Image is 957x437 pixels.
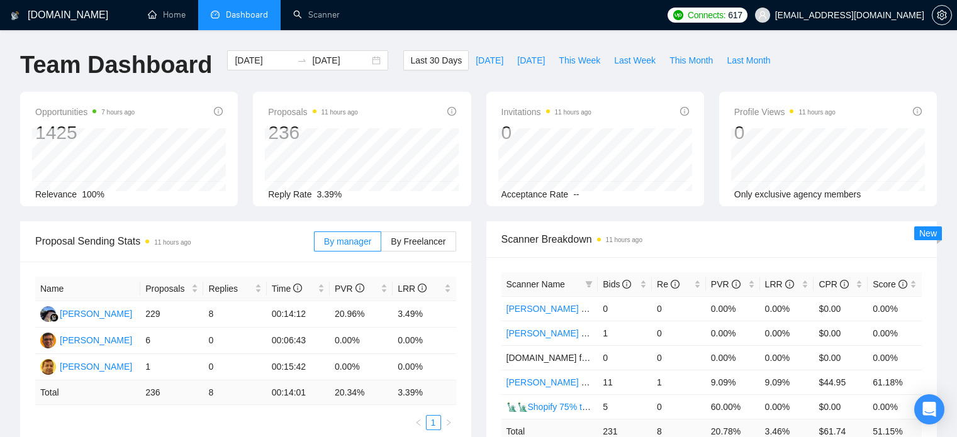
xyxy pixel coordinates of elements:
span: Dashboard [226,9,268,20]
span: info-circle [732,280,741,289]
td: 61.18% [868,370,922,394]
a: SA[PERSON_NAME] [40,335,132,345]
td: 3.39 % [393,380,456,405]
a: SU[PERSON_NAME] [40,361,132,371]
span: Bids [603,279,631,289]
button: This Week [552,50,607,70]
span: info-circle [913,107,922,116]
td: 8 [203,380,266,405]
th: Proposals [140,277,203,301]
th: Replies [203,277,266,301]
span: PVR [711,279,741,289]
td: 00:14:01 [267,380,330,405]
div: [PERSON_NAME] [60,307,132,321]
input: End date [312,53,369,67]
td: 0 [203,328,266,354]
img: AA [40,306,56,322]
span: Connects: [688,8,725,22]
td: 20.96% [330,301,393,328]
td: 0.00% [393,354,456,380]
span: filter [583,275,595,294]
td: 236 [140,380,203,405]
span: Replies [208,282,252,296]
span: Last Week [614,53,656,67]
span: [DOMAIN_NAME] for [PERSON_NAME] [506,353,664,363]
span: Opportunities [35,104,135,119]
td: 0.00% [868,345,922,370]
td: 0.00% [706,345,760,370]
td: 0 [598,345,652,370]
td: 0.00% [760,321,814,345]
span: filter [585,280,593,288]
span: right [445,419,452,426]
div: 0 [734,121,836,145]
td: 3.49% [393,301,456,328]
span: Scanner Breakdown [501,231,922,247]
td: 0.00% [760,296,814,321]
td: 0 [652,321,706,345]
a: 🗽🗽Shopify 75% to 100% [506,402,612,412]
span: [DATE] [517,53,545,67]
td: 1 [598,321,652,345]
span: Acceptance Rate [501,189,569,199]
a: [PERSON_NAME] Webflow 75% [506,377,635,387]
td: 0.00% [760,394,814,419]
span: info-circle [293,284,302,292]
span: LRR [765,279,794,289]
button: Last Week [607,50,663,70]
div: 236 [268,121,358,145]
td: 9.09% [760,370,814,394]
td: 0.00% [868,321,922,345]
a: searchScanner [293,9,340,20]
td: 00:14:12 [267,301,330,328]
span: info-circle [898,280,907,289]
button: [DATE] [469,50,510,70]
span: This Week [559,53,600,67]
span: Reply Rate [268,189,311,199]
h1: Team Dashboard [20,50,212,80]
div: 1425 [35,121,135,145]
td: 8 [203,301,266,328]
td: Total [35,380,140,405]
time: 11 hours ago [154,239,191,246]
td: 0 [598,296,652,321]
img: upwork-logo.png [673,10,683,20]
span: This Month [669,53,713,67]
td: 60.00% [706,394,760,419]
span: Re [657,279,680,289]
td: 9.09% [706,370,760,394]
td: 0.00% [706,296,760,321]
div: 0 [501,121,591,145]
span: Profile Views [734,104,836,119]
div: [PERSON_NAME] [60,360,132,373]
td: 6 [140,328,203,354]
button: Last 30 Days [403,50,469,70]
span: Last Month [727,53,770,67]
span: info-circle [214,107,223,116]
a: 1 [427,416,440,429]
a: homeHome [148,9,186,20]
td: 0.00% [393,328,456,354]
span: By manager [324,236,371,246]
span: PVR [335,284,364,294]
span: New [919,228,937,238]
span: CPR [819,279,848,289]
td: $0.00 [814,296,868,321]
span: Relevance [35,189,77,199]
button: [DATE] [510,50,552,70]
td: 0.00% [330,354,393,380]
button: right [441,415,456,430]
button: left [411,415,426,430]
button: setting [932,5,952,25]
li: Previous Page [411,415,426,430]
span: info-circle [622,280,631,289]
td: $0.00 [814,394,868,419]
td: $0.00 [814,345,868,370]
span: swap-right [297,55,307,65]
td: 5 [598,394,652,419]
span: Proposal Sending Stats [35,233,314,249]
td: 0 [652,296,706,321]
time: 11 hours ago [798,109,835,116]
time: 7 hours ago [101,109,135,116]
span: info-circle [418,284,427,292]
